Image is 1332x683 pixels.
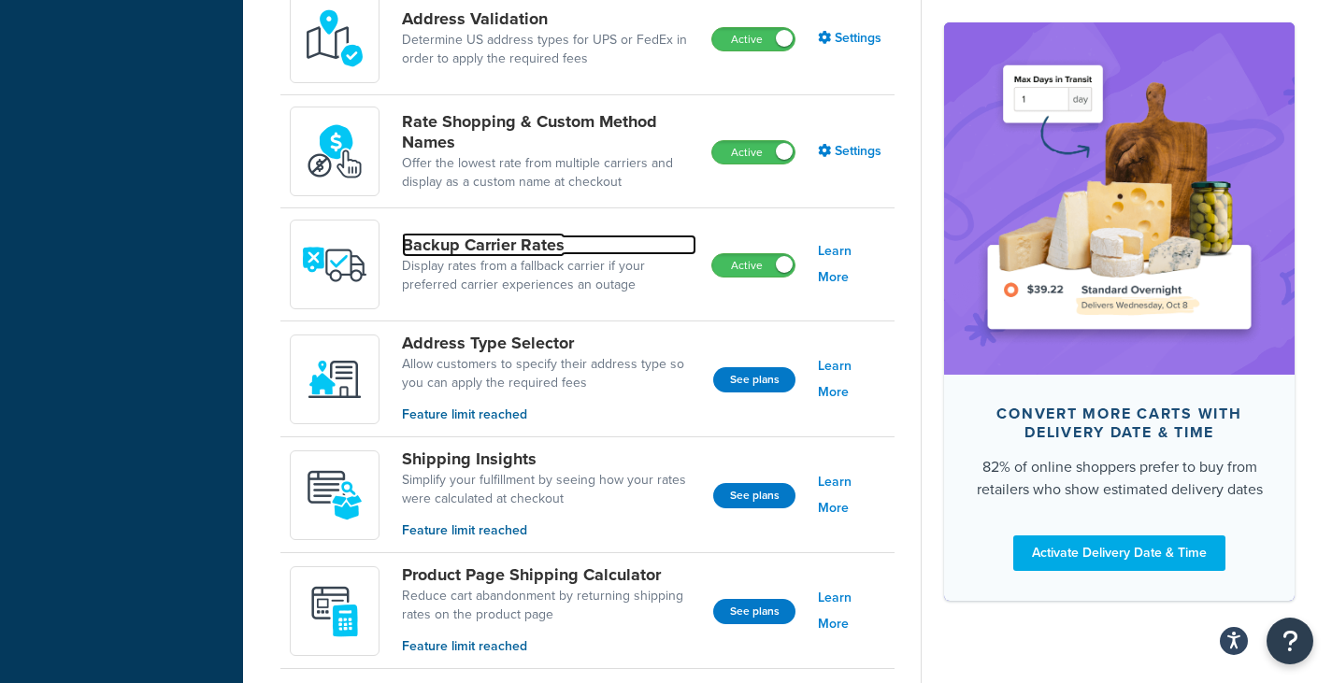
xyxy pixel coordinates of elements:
a: Display rates from a fallback carrier if your preferred carrier experiences an outage [402,257,696,294]
a: Simplify your fulfillment by seeing how your rates were calculated at checkout [402,471,698,508]
img: icon-duo-feat-rate-shopping-ecdd8bed.png [302,119,367,184]
a: Reduce cart abandonment by returning shipping rates on the product page [402,587,698,624]
label: Active [712,28,795,50]
button: See plans [713,367,795,392]
img: +D8d0cXZM7VpdAAAAAElFTkSuQmCC [302,578,367,644]
a: Learn More [818,353,885,406]
a: Product Page Shipping Calculator [402,564,698,585]
img: wNXZ4XiVfOSSwAAAABJRU5ErkJggg== [302,347,367,412]
a: Address Validation [402,8,696,29]
button: Open Resource Center [1267,618,1313,664]
a: Learn More [818,469,885,521]
p: Feature limit reached [402,636,698,657]
a: Learn More [818,585,885,637]
label: Active [712,141,795,164]
a: Rate Shopping & Custom Method Names [402,111,696,152]
button: See plans [713,599,795,624]
label: Active [712,254,795,277]
button: See plans [713,483,795,508]
a: Offer the lowest rate from multiple carriers and display as a custom name at checkout [402,154,696,192]
a: Activate Delivery Date & Time [1013,534,1225,570]
img: icon-duo-feat-backup-carrier-4420b188.png [302,232,367,297]
a: Allow customers to specify their address type so you can apply the required fees [402,355,698,392]
div: 82% of online shoppers prefer to buy from retailers who show estimated delivery dates [974,455,1265,500]
p: Feature limit reached [402,520,698,541]
a: Settings [818,25,885,51]
img: feature-image-ddt-36eae7f7280da8017bfb280eaccd9c446f90b1fe08728e4019434db127062ab4.png [972,50,1267,346]
img: kIG8fy0lQAAAABJRU5ErkJggg== [302,6,367,71]
a: Settings [818,138,885,164]
a: Learn More [818,238,885,291]
a: Shipping Insights [402,448,698,469]
div: Convert more carts with delivery date & time [974,404,1265,441]
a: Address Type Selector [402,333,698,353]
a: Backup Carrier Rates [402,235,696,255]
a: Determine US address types for UPS or FedEx in order to apply the required fees [402,31,696,68]
img: Acw9rhKYsOEjAAAAAElFTkSuQmCC [302,462,367,528]
p: Feature limit reached [402,405,698,425]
